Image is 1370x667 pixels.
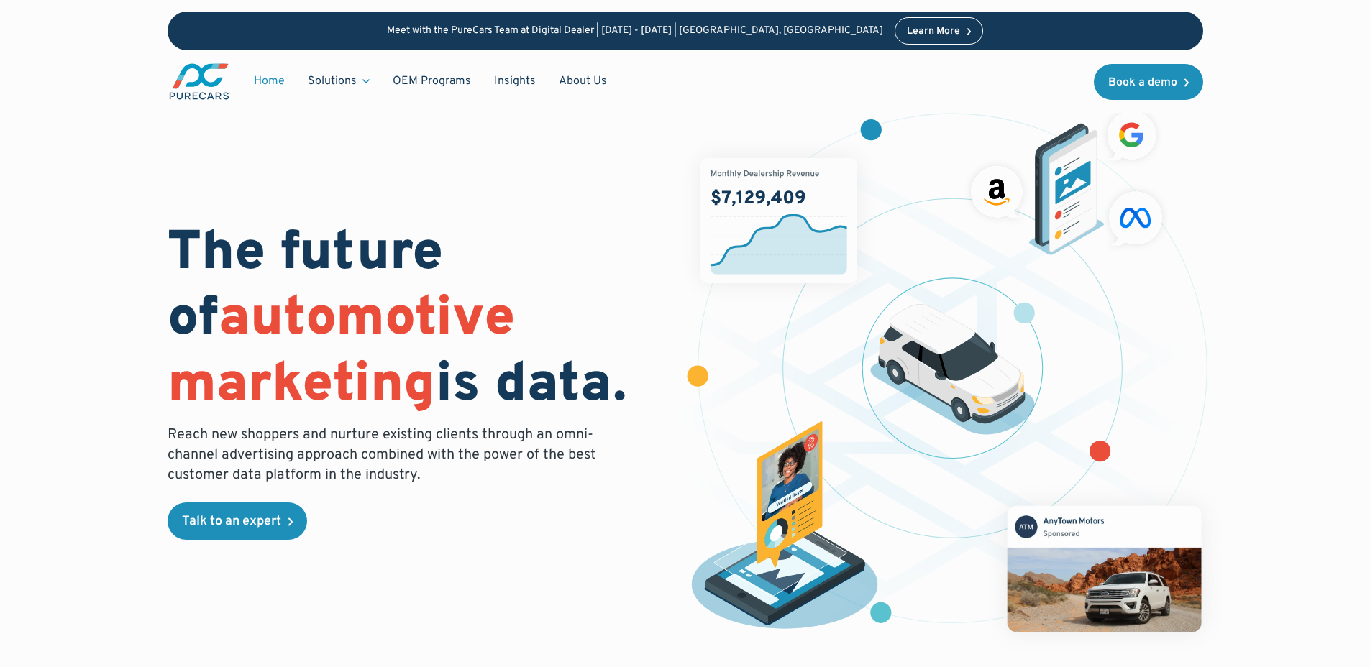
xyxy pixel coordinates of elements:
img: mockup of facebook post [980,479,1228,658]
div: Book a demo [1108,77,1177,88]
a: About Us [547,68,618,95]
a: Book a demo [1094,64,1203,100]
h1: The future of is data. [168,222,668,419]
a: Learn More [895,17,984,45]
img: purecars logo [168,62,231,101]
div: Learn More [907,27,960,37]
img: persona of a buyer [677,421,892,635]
div: Solutions [308,73,357,89]
img: chart showing monthly dealership revenue of $7m [700,158,857,283]
img: ads on social media and advertising partners [964,103,1170,255]
a: OEM Programs [381,68,483,95]
a: main [168,62,231,101]
div: Solutions [296,68,381,95]
span: automotive marketing [168,285,515,420]
p: Meet with the PureCars Team at Digital Dealer | [DATE] - [DATE] | [GEOGRAPHIC_DATA], [GEOGRAPHIC_... [387,25,883,37]
a: Home [242,68,296,95]
a: Insights [483,68,547,95]
img: illustration of a vehicle [870,304,1036,435]
a: Talk to an expert [168,502,307,540]
p: Reach new shoppers and nurture existing clients through an omni-channel advertising approach comb... [168,425,605,485]
div: Talk to an expert [182,515,281,528]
